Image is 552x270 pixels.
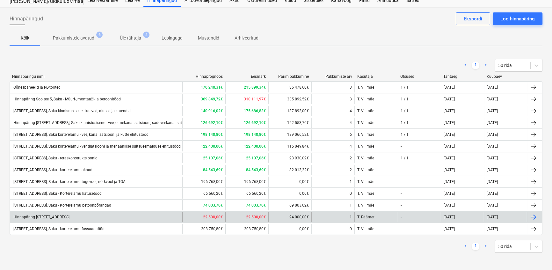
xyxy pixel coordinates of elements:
[472,243,479,250] a: Page 1 is your current page
[444,109,455,113] div: [DATE]
[53,35,94,41] p: Pakkumistele avatud
[201,97,223,101] b: 369 849,72€
[487,85,498,90] div: [DATE]
[268,106,311,116] div: 137 893,00€
[464,15,482,23] div: Ekspordi
[354,177,397,187] div: T. Villmäe
[268,200,311,210] div: 69 003,02€
[225,177,268,187] div: 196 768,00€
[487,74,525,79] div: Kuupäev
[482,62,490,69] a: Next page
[350,97,352,101] div: 3
[120,35,141,41] p: Üle tähtaja
[461,62,469,69] a: Previous page
[350,203,352,208] div: 1
[244,109,266,113] b: 175 686,83€
[354,212,397,222] div: T. Räämet
[350,156,352,160] div: 2
[500,15,535,23] div: Loo hinnapäring
[268,82,311,92] div: 86 478,60€
[350,215,352,219] div: 1
[400,74,438,79] div: Otsused
[354,224,397,234] div: T. Villmäe
[246,168,266,172] b: 84 543,69€
[354,82,397,92] div: T. Villmäe
[182,224,225,234] div: 203 750,80€
[456,12,490,25] button: Ekspordi
[444,191,455,196] div: [DATE]
[201,144,223,149] b: 122 400,00€
[487,168,498,172] div: [DATE]
[350,120,352,125] div: 4
[17,35,33,41] p: Kõik
[201,109,223,113] b: 140 916,02€
[487,203,498,208] div: [DATE]
[96,32,103,38] span: 6
[444,97,455,101] div: [DATE]
[487,120,498,125] div: [DATE]
[487,156,498,160] div: [DATE]
[182,188,225,199] div: 66 560,20€
[350,132,352,137] div: 6
[354,141,397,151] div: T. Villmäe
[350,227,352,231] div: 0
[354,94,397,104] div: T. Villmäe
[444,227,455,231] div: [DATE]
[493,12,542,25] button: Loo hinnapäring
[443,74,481,79] div: Tähtaeg
[12,74,179,79] div: Hinnapäringu nimi
[487,215,498,219] div: [DATE]
[444,179,455,184] div: [DATE]
[314,74,352,79] div: Pakkumiste arv
[246,203,266,208] b: 74 003,70€
[354,106,397,116] div: T. Villmäe
[198,35,219,41] p: Mustandid
[350,179,352,184] div: 1
[444,132,455,137] div: [DATE]
[203,168,223,172] b: 84 543,69€
[268,153,311,163] div: 23 930,02€
[12,203,111,208] div: [STREET_ADDRESS], Saku - Korterelamu betoonpõrandad
[10,15,43,23] span: Hinnapäringud
[244,85,266,90] b: 215 899,34€
[354,118,397,128] div: T. Villmäe
[268,165,311,175] div: 82 013,22€
[201,132,223,137] b: 198 140,80€
[444,85,455,90] div: [DATE]
[444,215,455,219] div: [DATE]
[520,239,552,270] iframe: Chat Widget
[482,243,490,250] a: Next page
[268,224,311,234] div: 0,00€
[487,97,498,101] div: [DATE]
[143,32,149,38] span: 5
[444,168,455,172] div: [DATE]
[225,188,268,199] div: 66 560,20€
[401,132,409,137] div: 1 / 1
[246,215,266,219] b: 22 500,00€
[354,200,397,210] div: T. Villmäe
[268,118,311,128] div: 122 553,70€
[487,227,498,231] div: [DATE]
[244,97,266,101] b: 310 111,97€
[12,109,131,113] div: [STREET_ADDRESS], Saku kinnistusisene - kaeved, alused ja katendid
[203,156,223,160] b: 25 107,06€
[487,179,498,184] div: [DATE]
[444,203,455,208] div: [DATE]
[185,74,222,79] div: Hinnaprognoos
[12,227,105,231] div: [STREET_ADDRESS], Saku - korterelamu fassaaditööd
[350,191,352,196] div: 0
[354,153,397,163] div: T. Villmäe
[12,132,149,137] div: [STREET_ADDRESS], Saku korterelamu - vee, kanalisatsiooni ja kütte ehitustööd
[12,191,102,196] div: [STREET_ADDRESS], Saku - Korterelamu katusetööd
[350,144,352,149] div: 4
[182,177,225,187] div: 196 768,00€
[401,156,409,160] div: 1 / 1
[401,109,409,113] div: 1 / 1
[12,144,181,149] div: [STREET_ADDRESS], Saku korterelamu - ventilatsiooni ja mehaanilise suitsueemalduse ehitustööd
[487,132,498,137] div: [DATE]
[12,156,98,160] div: [STREET_ADDRESS], Saku - teraskonstruktsioonid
